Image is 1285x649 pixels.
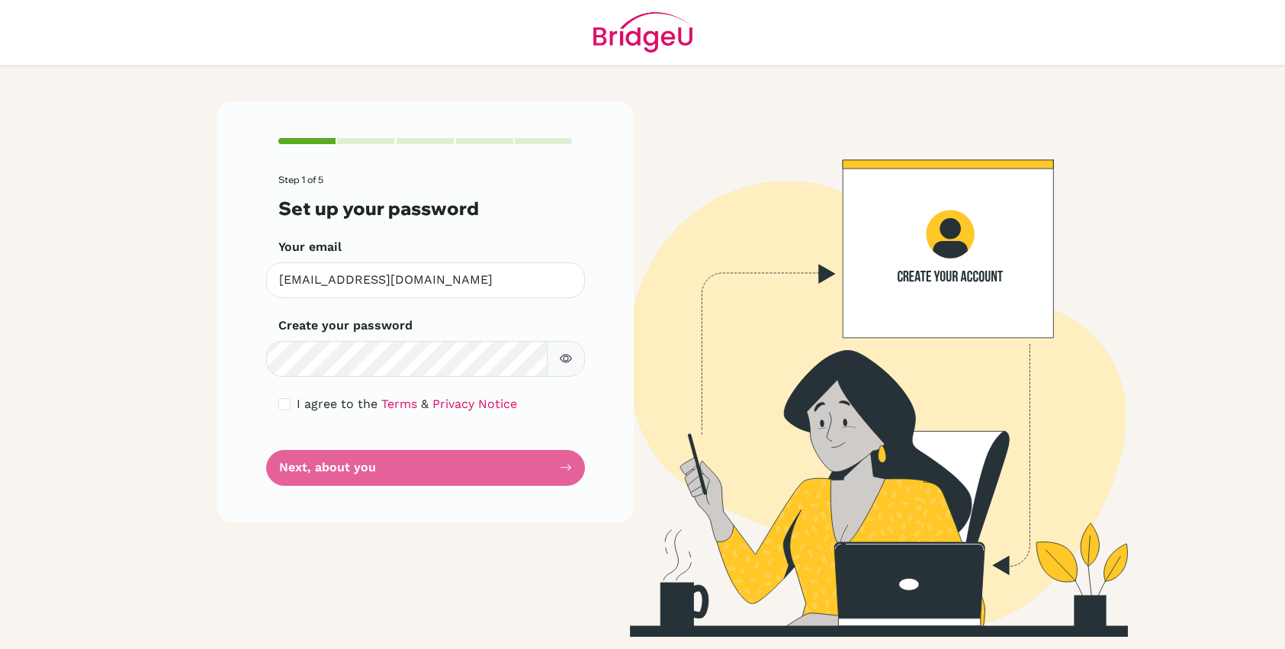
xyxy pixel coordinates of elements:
[266,262,585,298] input: Insert your email*
[421,397,429,411] span: &
[278,198,573,220] h3: Set up your password
[278,316,413,335] label: Create your password
[432,397,517,411] a: Privacy Notice
[297,397,377,411] span: I agree to the
[381,397,417,411] a: Terms
[278,238,342,256] label: Your email
[278,174,323,185] span: Step 1 of 5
